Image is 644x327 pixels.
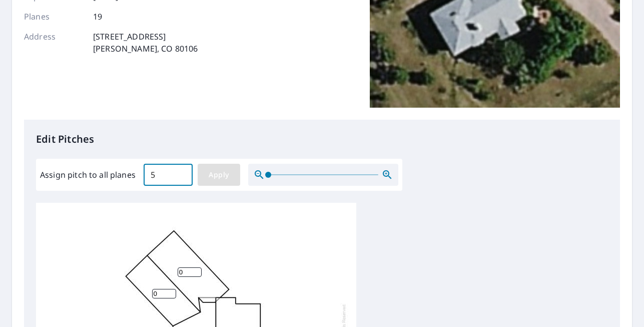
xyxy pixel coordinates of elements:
[144,161,193,189] input: 00.0
[93,31,198,55] p: [STREET_ADDRESS] [PERSON_NAME], CO 80106
[206,169,232,181] span: Apply
[24,31,84,55] p: Address
[40,169,136,181] label: Assign pitch to all planes
[198,164,240,186] button: Apply
[93,11,102,23] p: 19
[36,132,608,147] p: Edit Pitches
[24,11,84,23] p: Planes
